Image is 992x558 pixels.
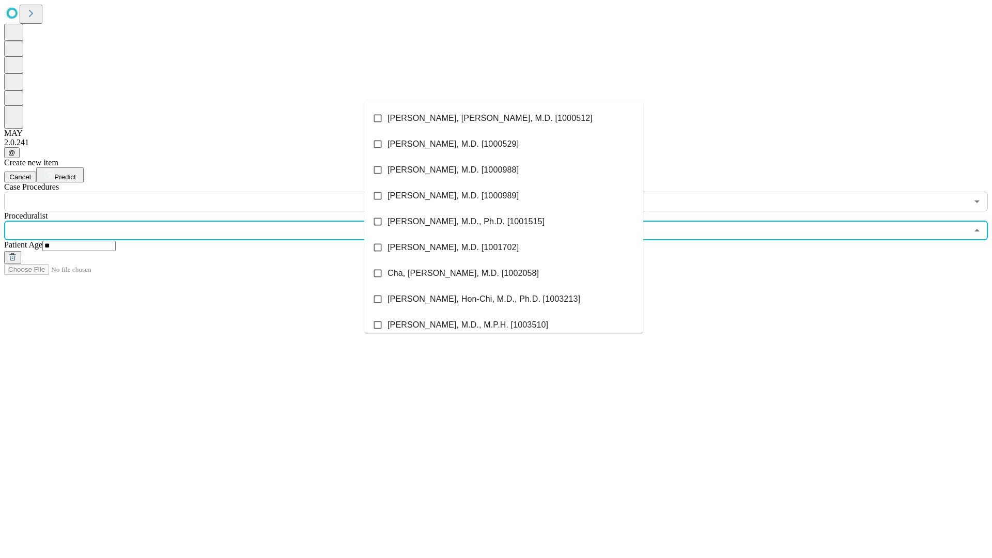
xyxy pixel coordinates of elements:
[388,215,545,228] span: [PERSON_NAME], M.D., Ph.D. [1001515]
[4,158,58,167] span: Create new item
[388,241,519,254] span: [PERSON_NAME], M.D. [1001702]
[4,182,59,191] span: Scheduled Procedure
[388,319,548,331] span: [PERSON_NAME], M.D., M.P.H. [1003510]
[388,190,519,202] span: [PERSON_NAME], M.D. [1000989]
[4,138,988,147] div: 2.0.241
[36,167,84,182] button: Predict
[4,240,42,249] span: Patient Age
[970,194,984,209] button: Open
[388,164,519,176] span: [PERSON_NAME], M.D. [1000988]
[9,173,31,181] span: Cancel
[4,147,20,158] button: @
[970,223,984,238] button: Close
[388,112,593,125] span: [PERSON_NAME], [PERSON_NAME], M.D. [1000512]
[4,211,48,220] span: Proceduralist
[54,173,75,181] span: Predict
[8,149,16,157] span: @
[388,293,580,305] span: [PERSON_NAME], Hon-Chi, M.D., Ph.D. [1003213]
[388,267,539,280] span: Cha, [PERSON_NAME], M.D. [1002058]
[4,129,988,138] div: MAY
[4,172,36,182] button: Cancel
[388,138,519,150] span: [PERSON_NAME], M.D. [1000529]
